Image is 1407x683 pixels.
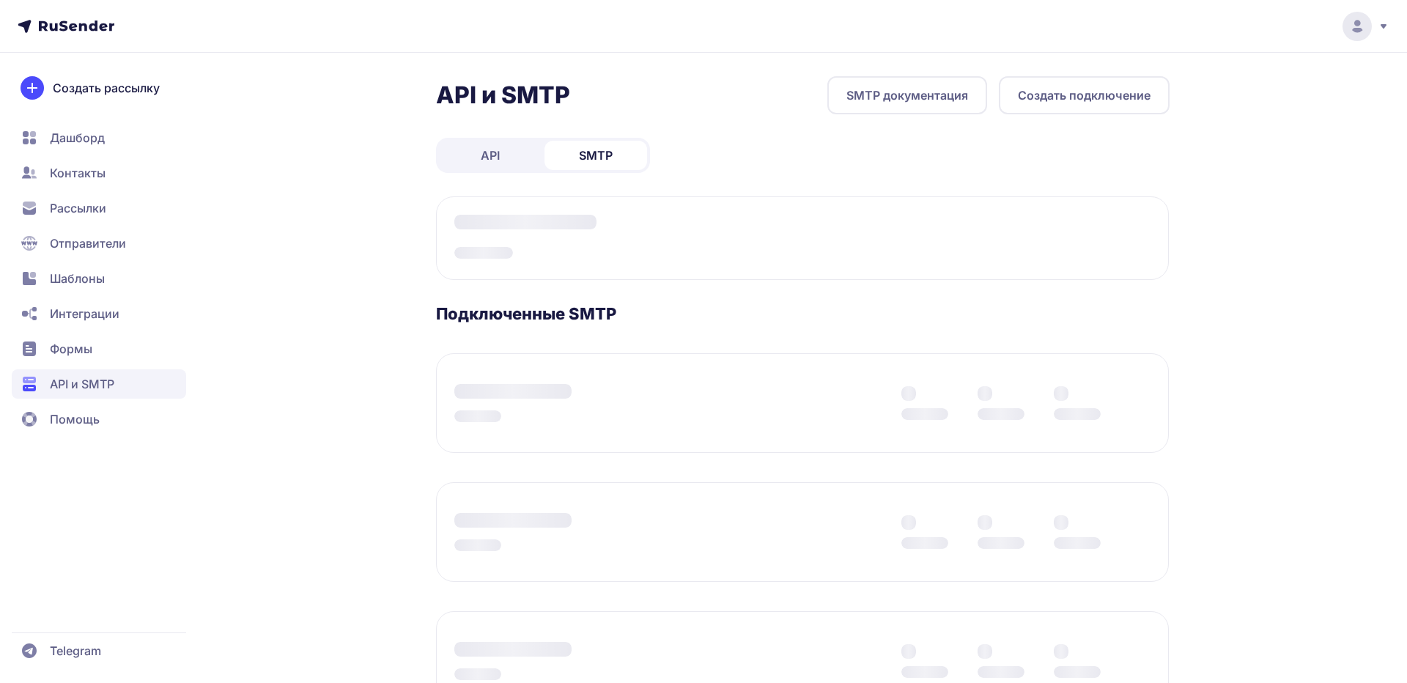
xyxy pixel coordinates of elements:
span: API и SMTP [50,375,114,393]
span: Дашборд [50,129,105,147]
span: Контакты [50,164,106,182]
span: Формы [50,340,92,358]
a: SMTP [544,141,647,170]
span: Telegram [50,642,101,660]
span: SMTP [579,147,613,164]
span: Рассылки [50,199,106,217]
span: Помощь [50,410,100,428]
h2: API и SMTP [436,81,570,110]
button: Создать подключение [999,76,1170,114]
span: Шаблоны [50,270,105,287]
h3: Подключенные SMTP [436,303,1170,324]
span: Интеграции [50,305,119,322]
span: Создать рассылку [53,79,160,97]
a: Telegram [12,636,186,665]
span: Отправители [50,235,126,252]
span: API [481,147,500,164]
a: SMTP документация [827,76,987,114]
a: API [439,141,542,170]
